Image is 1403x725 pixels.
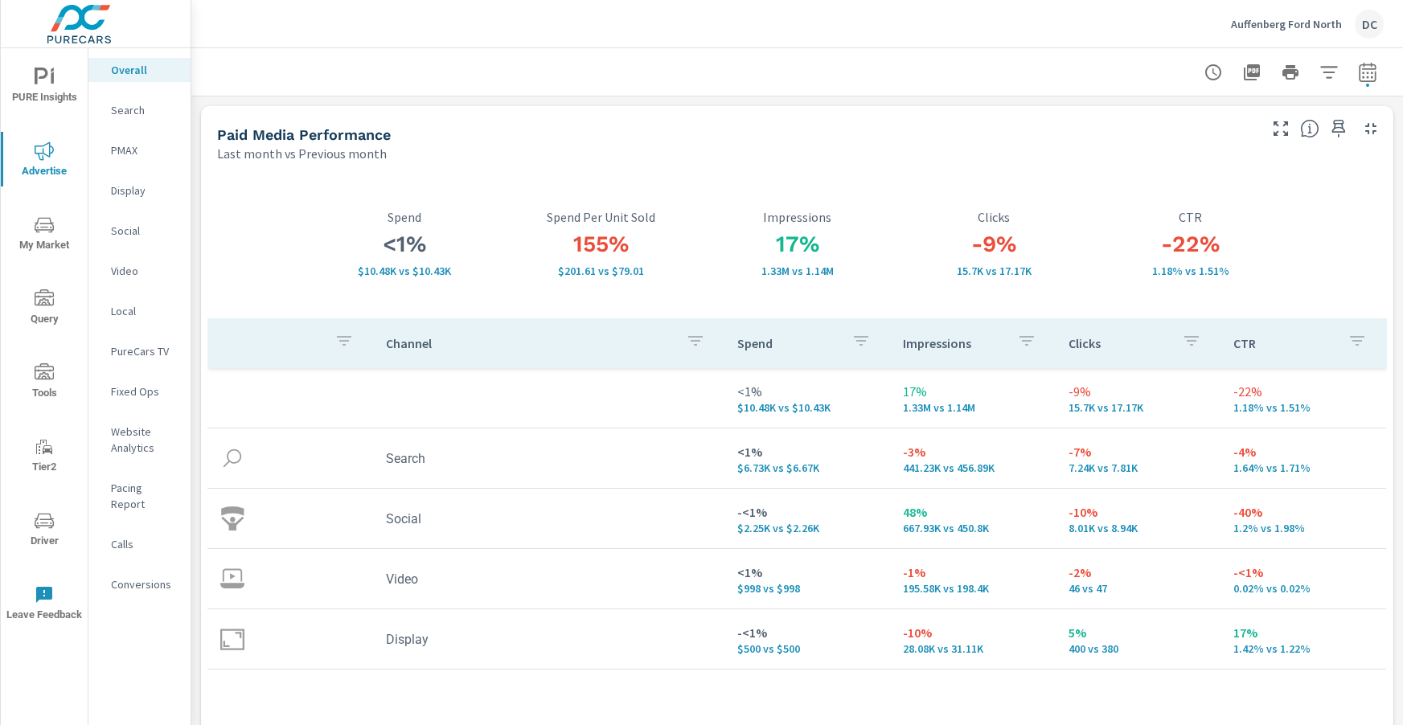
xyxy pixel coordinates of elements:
[1236,56,1268,88] button: "Export Report to PDF"
[220,567,244,591] img: icon-video.svg
[88,532,191,556] div: Calls
[6,511,83,551] span: Driver
[896,264,1093,277] p: 15,697 vs 17,170
[1092,231,1289,258] h3: -22%
[88,476,191,516] div: Pacing Report
[88,138,191,162] div: PMAX
[373,498,724,539] td: Social
[699,210,896,224] p: Impressions
[1231,17,1342,31] p: Auffenberg Ford North
[111,182,178,199] p: Display
[217,144,387,163] p: Last month vs Previous month
[6,585,83,625] span: Leave Feedback
[1069,642,1208,655] p: 400 vs 380
[88,572,191,596] div: Conversions
[903,563,1043,582] p: -1%
[220,446,244,470] img: icon-search.svg
[903,502,1043,522] p: 48%
[88,259,191,283] div: Video
[1268,116,1294,141] button: Make Fullscreen
[1233,563,1373,582] p: -<1%
[306,231,503,258] h3: <1%
[1069,401,1208,414] p: 15,697 vs 17,170
[373,438,724,479] td: Search
[1233,401,1373,414] p: 1.18% vs 1.51%
[1069,502,1208,522] p: -10%
[903,382,1043,401] p: 17%
[1300,119,1319,138] span: Understand performance metrics over the selected time range.
[1069,442,1208,461] p: -7%
[903,442,1043,461] p: -3%
[503,210,699,224] p: Spend Per Unit Sold
[903,582,1043,595] p: 195,584 vs 198,399
[111,263,178,279] p: Video
[1326,116,1352,141] span: Save this to your personalized report
[699,231,896,258] h3: 17%
[1069,563,1208,582] p: -2%
[111,102,178,118] p: Search
[737,642,877,655] p: $500 vs $500
[903,335,1004,351] p: Impressions
[737,582,877,595] p: $998 vs $998
[737,563,877,582] p: <1%
[503,231,699,258] h3: 155%
[306,264,503,277] p: $10,484 vs $10,429
[896,210,1093,224] p: Clicks
[111,383,178,399] p: Fixed Ops
[896,231,1093,258] h3: -9%
[1233,582,1373,595] p: 0.02% vs 0.02%
[699,264,896,277] p: 1,332,816 vs 1,137,198
[1069,382,1208,401] p: -9%
[111,303,178,319] p: Local
[903,461,1043,474] p: 441,227 vs 456,889
[737,522,877,535] p: $2,252 vs $2,257
[386,335,673,351] p: Channel
[111,424,178,456] p: Website Analytics
[1233,442,1373,461] p: -4%
[1233,335,1335,351] p: CTR
[111,480,178,512] p: Pacing Report
[903,623,1043,642] p: -10%
[1092,210,1289,224] p: CTR
[111,536,178,552] p: Calls
[1233,502,1373,522] p: -40%
[6,437,83,477] span: Tier2
[88,58,191,82] div: Overall
[737,623,877,642] p: -<1%
[88,178,191,203] div: Display
[111,343,178,359] p: PureCars TV
[737,401,877,414] p: $10,484 vs $10,429
[6,363,83,403] span: Tools
[1233,461,1373,474] p: 1.64% vs 1.71%
[1313,56,1345,88] button: Apply Filters
[737,502,877,522] p: -<1%
[1069,335,1170,351] p: Clicks
[220,627,244,651] img: icon-display.svg
[88,420,191,460] div: Website Analytics
[903,522,1043,535] p: 667,926 vs 450,800
[1069,582,1208,595] p: 46 vs 47
[6,141,83,181] span: Advertise
[111,576,178,592] p: Conversions
[6,68,83,107] span: PURE Insights
[220,506,244,530] img: icon-social.svg
[6,289,83,329] span: Query
[1,48,88,640] div: nav menu
[1069,522,1208,535] p: 8,008 vs 8,937
[903,642,1043,655] p: 28,079 vs 31,110
[1352,56,1384,88] button: Select Date Range
[737,442,877,461] p: <1%
[88,379,191,403] div: Fixed Ops
[88,98,191,122] div: Search
[1233,623,1373,642] p: 17%
[373,559,724,600] td: Video
[737,335,839,351] p: Spend
[1358,116,1384,141] button: Minimize Widget
[1355,10,1384,39] div: DC
[88,219,191,243] div: Social
[737,382,877,401] p: <1%
[306,210,503,224] p: Spend
[1233,522,1373,535] p: 1.2% vs 1.98%
[1274,56,1307,88] button: Print Report
[111,223,178,239] p: Social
